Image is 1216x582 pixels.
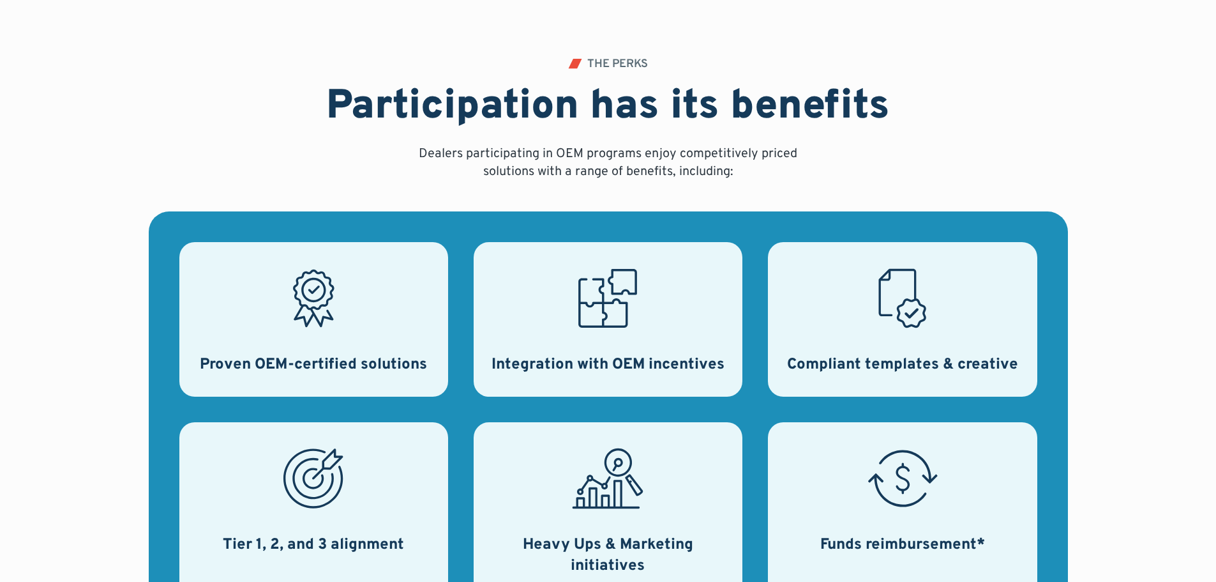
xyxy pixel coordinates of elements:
[414,145,802,181] p: Dealers participating in OEM programs enjoy competitively priced solutions with a range of benefi...
[223,535,404,556] h3: Tier 1, 2, and 3 alignment
[587,59,648,70] div: THE PERKS
[326,83,890,132] h2: Participation has its benefits
[489,535,727,578] h3: Heavy Ups & Marketing initiatives
[820,535,985,556] h3: Funds reimbursement*
[787,355,1018,376] h3: Compliant templates & creative
[492,355,724,376] h3: Integration with OEM incentives
[200,355,427,376] h3: Proven OEM-certified solutions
